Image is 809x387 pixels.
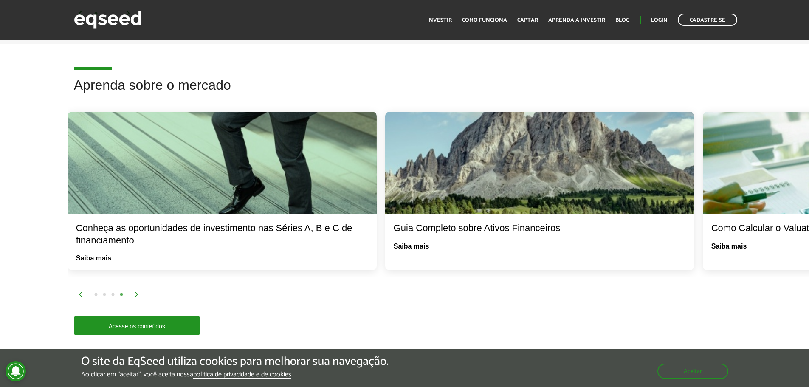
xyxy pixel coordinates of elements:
a: Login [651,17,668,23]
div: Guia Completo sobre Ativos Financeiros [394,222,686,234]
img: EqSeed [74,8,142,31]
img: arrow%20right.svg [134,292,139,297]
a: Investir [427,17,452,23]
button: 2 of 2 [100,291,109,299]
p: Ao clicar em "aceitar", você aceita nossa . [81,370,389,379]
a: Saiba mais [394,243,429,250]
a: Acesse os conteúdos [74,316,200,335]
h5: O site da EqSeed utiliza cookies para melhorar sua navegação. [81,355,389,368]
button: Aceitar [657,364,728,379]
a: Captar [517,17,538,23]
button: 1 of 2 [92,291,100,299]
button: 4 of 2 [117,291,126,299]
a: Aprenda a investir [548,17,605,23]
h2: Aprenda sobre o mercado [74,78,803,105]
a: política de privacidade e de cookies [193,371,291,379]
a: Blog [615,17,629,23]
a: Como funciona [462,17,507,23]
a: Saiba mais [711,243,747,250]
a: Cadastre-se [678,14,737,26]
div: Conheça as oportunidades de investimento nas Séries A, B e C de financiamento [76,222,368,246]
a: Saiba mais [76,255,112,262]
img: arrow%20left.svg [78,292,83,297]
button: 3 of 2 [109,291,117,299]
